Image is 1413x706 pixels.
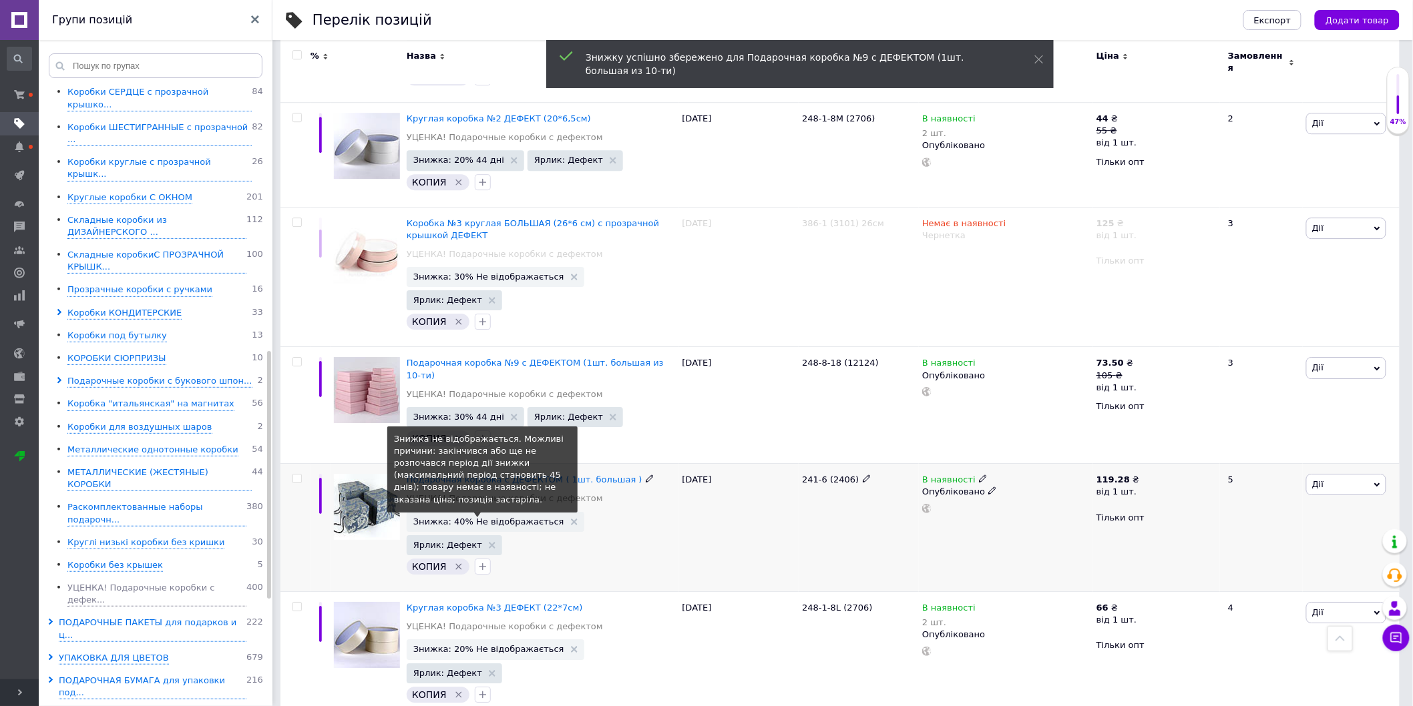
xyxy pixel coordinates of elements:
span: Експорт [1254,15,1291,25]
div: 105 ₴ [1096,370,1137,382]
span: 248-8-18 (12124) [802,358,879,368]
span: 10 [252,352,263,365]
div: [DATE] [679,102,799,207]
img: Подарочная коробка с ДЕФЕКТОМ ( 1шт. большая ) [334,474,400,540]
span: Дії [1312,223,1324,233]
div: Чернетка [922,230,1090,242]
span: 5 [258,559,263,572]
a: УЦЕНКА! Подарочные коробки с дефектом [407,621,603,633]
b: 119.28 [1096,474,1130,484]
div: ₴ [1096,113,1137,125]
div: 2 [1220,102,1303,207]
span: 216 [246,675,263,699]
span: 248-1-8М (2706) [802,113,875,123]
div: Коробки КОНДИТЕРСКИЕ [67,307,182,320]
span: Подарочная коробка с ДЕФЕКТОМ ( 1шт. большая ) [407,474,642,484]
span: 54 [252,444,263,456]
span: Ярлик: Дефект [413,541,482,549]
span: 241-6 (2406) [802,474,859,484]
span: КОПИЯ [412,561,447,572]
div: УЦЕНКА! Подарочные коробки с дефек... [67,582,246,607]
span: 84 [252,86,263,111]
span: 26 [252,156,263,181]
div: Тільки опт [1096,400,1217,412]
b: 125 [1096,218,1115,228]
span: КОПИЯ [412,316,447,327]
div: Коробки под бутылку [67,330,167,342]
div: Перелік позицій [313,13,432,27]
div: Круглые коробки С ОКНОМ [67,192,192,204]
div: 47% [1388,117,1409,127]
div: від 1 шт. [1096,614,1137,626]
div: Раскомплектованные наборы подарочн... [67,501,246,526]
img: Круглая коробка №3 ДЕФЕКТ (22*7см) [334,602,400,668]
span: Додати товар [1326,15,1389,25]
img: Подарочная коробка №9 с ДЕФЕКТОМ (1шт. большая из 10-ти) [334,357,400,423]
div: Опубліковано [922,370,1090,382]
div: ₴ [1096,218,1137,230]
div: Складные коробки из ДИЗАЙНЕРСКОГО ... [67,214,246,239]
div: 3 [1220,207,1303,347]
span: 201 [246,192,263,204]
span: Знижка: 40% Не відображається [413,517,564,526]
button: Додати товар [1315,10,1400,30]
div: Опубліковано [922,629,1090,641]
div: 55 ₴ [1096,125,1137,137]
span: В наявності [922,603,976,617]
img: Круглая коробка №2 ДЕФЕКТ (20*6,5см) [334,113,400,179]
span: Подарочная коробка №9 с ДЕФЕКТОМ (1шт. большая из 10-ти) [407,358,664,380]
span: Знижка: 30% Не відображається [413,272,564,281]
div: від 1 шт. [1096,486,1139,498]
a: Круглая коробка №3 ДЕФЕКТ (22*7см) [407,603,583,613]
span: Ярлик: Дефект [413,296,482,304]
span: 82 [252,121,263,146]
span: Дії [1312,362,1324,372]
div: Складные коробкиС ПРОЗРАЧНОЙ КРЫШК... [67,249,246,274]
div: 3 [1220,347,1303,464]
div: [DATE] [679,207,799,347]
span: Дії [1312,479,1324,489]
div: від 1 шт. [1096,230,1137,242]
div: [DATE] [679,347,799,464]
div: КОРОБКИ СЮРПРИЗЫ [67,352,166,365]
span: 100 [246,249,263,274]
a: УЦЕНКА! Подарочные коробки с дефектом [407,388,603,400]
span: 30 [252,537,263,549]
span: 112 [246,214,263,239]
div: Коробки ШЕСТИГРАННЫЕ с прозрачной ... [67,121,252,146]
div: УПАКОВКА ДЛЯ ЦВЕТОВ [59,652,169,665]
span: 248-1-8L (2706) [802,603,872,613]
div: Коробки без крышек [67,559,163,572]
div: від 1 шт. [1096,137,1137,149]
span: 16 [252,284,263,296]
div: Подарочные коробки с букового шпон... [67,375,252,388]
span: Ярлик: Дефект [413,669,482,677]
div: Коробки для воздушных шаров [67,421,212,434]
a: Круглая коробка №2 ДЕФЕКТ (20*6,5см) [407,113,591,123]
div: Металлические однотонные коробки [67,444,238,456]
div: 2 шт. [922,128,976,138]
span: Назва [407,50,436,62]
span: В наявності [922,113,976,127]
svg: Видалити мітку [453,561,464,572]
svg: Видалити мітку [453,689,464,700]
div: Опубліковано [922,486,1090,498]
span: Замовлення [1228,50,1285,74]
div: Опубліковано [922,139,1090,151]
b: 44 [1096,113,1108,123]
svg: Видалити мітку [453,177,464,188]
span: 386-1 (3101) 26см [802,218,884,228]
span: % [311,50,319,62]
div: ₴ [1096,357,1137,369]
span: 679 [246,652,263,665]
span: В наявності [922,474,976,488]
a: Коробка №3 круглая БОЛЬШАЯ (26*6 см) с прозрачной крышкой ДЕФЕКТ [407,218,659,240]
span: Знижка: 30% 44 дні [413,412,504,421]
div: Круглі низькі коробки без кришки [67,537,224,549]
span: 44 [252,466,263,491]
div: ₴ [1096,602,1137,614]
span: 380 [246,501,263,526]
